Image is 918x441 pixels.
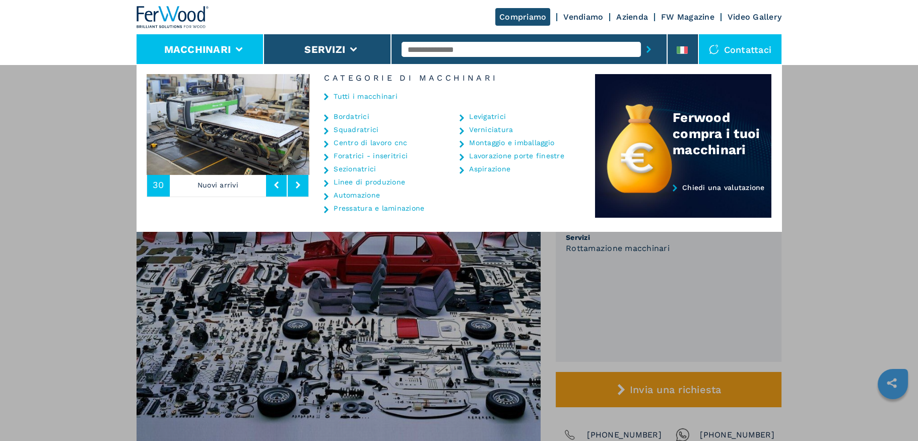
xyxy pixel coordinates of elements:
[641,38,657,61] button: submit-button
[469,126,513,133] a: Verniciatura
[469,139,554,146] a: Montaggio e imballaggio
[728,12,781,22] a: Video Gallery
[469,113,506,120] a: Levigatrici
[661,12,714,22] a: FW Magazine
[334,205,424,212] a: Pressatura e laminazione
[334,93,398,100] a: Tutti i macchinari
[334,139,407,146] a: Centro di lavoro cnc
[616,12,648,22] a: Azienda
[164,43,231,55] button: Macchinari
[334,192,380,199] a: Automazione
[709,44,719,54] img: Contattaci
[469,152,564,159] a: Lavorazione porte finestre
[334,152,408,159] a: Foratrici - inseritrici
[304,43,345,55] button: Servizi
[170,173,267,197] p: Nuovi arrivi
[334,178,405,185] a: Linee di produzione
[334,165,376,172] a: Sezionatrici
[595,183,771,218] a: Chiedi una valutazione
[334,113,369,120] a: Bordatrici
[137,6,209,28] img: Ferwood
[309,74,471,175] img: image
[563,12,603,22] a: Vendiamo
[699,34,782,65] div: Contattaci
[673,109,771,158] div: Ferwood compra i tuoi macchinari
[495,8,550,26] a: Compriamo
[469,165,510,172] a: Aspirazione
[334,126,378,133] a: Squadratrici
[147,74,309,175] img: image
[309,74,595,82] h6: Categorie di Macchinari
[153,180,164,190] span: 30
